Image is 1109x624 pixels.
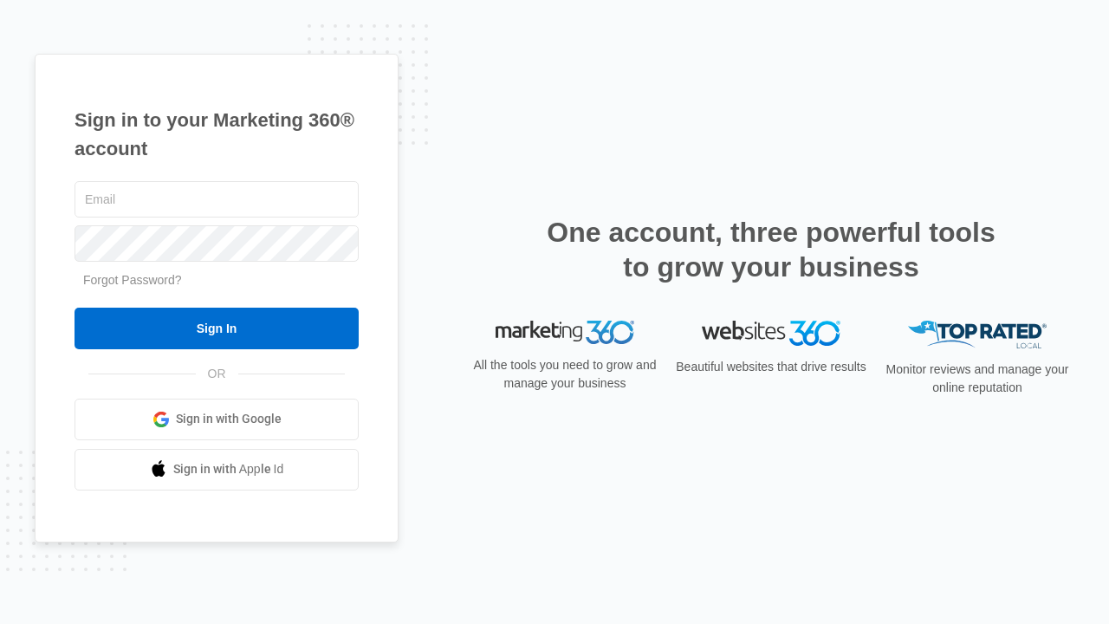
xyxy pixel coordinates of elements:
[173,460,284,478] span: Sign in with Apple Id
[908,321,1047,349] img: Top Rated Local
[83,273,182,287] a: Forgot Password?
[702,321,840,346] img: Websites 360
[496,321,634,345] img: Marketing 360
[75,308,359,349] input: Sign In
[674,358,868,376] p: Beautiful websites that drive results
[468,356,662,393] p: All the tools you need to grow and manage your business
[75,106,359,163] h1: Sign in to your Marketing 360® account
[880,361,1074,397] p: Monitor reviews and manage your online reputation
[75,449,359,491] a: Sign in with Apple Id
[75,399,359,440] a: Sign in with Google
[75,181,359,218] input: Email
[542,215,1001,284] h2: One account, three powerful tools to grow your business
[196,365,238,383] span: OR
[176,410,282,428] span: Sign in with Google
